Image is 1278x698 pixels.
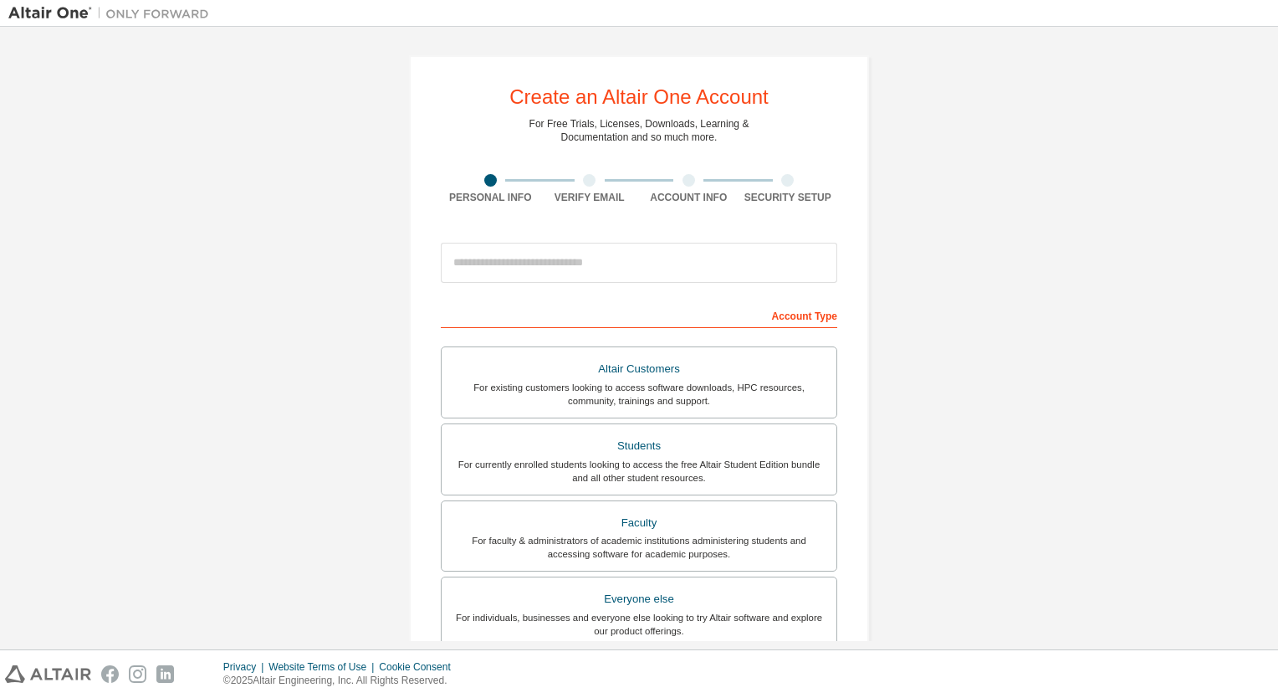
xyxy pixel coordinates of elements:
[129,665,146,683] img: instagram.svg
[509,87,769,107] div: Create an Altair One Account
[452,534,826,561] div: For faculty & administrators of academic institutions administering students and accessing softwa...
[452,434,826,458] div: Students
[223,674,461,688] p: © 2025 Altair Engineering, Inc. All Rights Reserved.
[540,191,640,204] div: Verify Email
[452,357,826,381] div: Altair Customers
[739,191,838,204] div: Security Setup
[441,301,837,328] div: Account Type
[452,511,826,535] div: Faculty
[268,660,379,674] div: Website Terms of Use
[379,660,460,674] div: Cookie Consent
[223,660,268,674] div: Privacy
[8,5,217,22] img: Altair One
[529,117,749,144] div: For Free Trials, Licenses, Downloads, Learning & Documentation and so much more.
[452,381,826,408] div: For existing customers looking to access software downloads, HPC resources, community, trainings ...
[452,588,826,611] div: Everyone else
[156,665,174,683] img: linkedin.svg
[639,191,739,204] div: Account Info
[5,665,91,683] img: altair_logo.svg
[441,191,540,204] div: Personal Info
[101,665,119,683] img: facebook.svg
[452,458,826,485] div: For currently enrolled students looking to access the free Altair Student Edition bundle and all ...
[452,611,826,638] div: For individuals, businesses and everyone else looking to try Altair software and explore our prod...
